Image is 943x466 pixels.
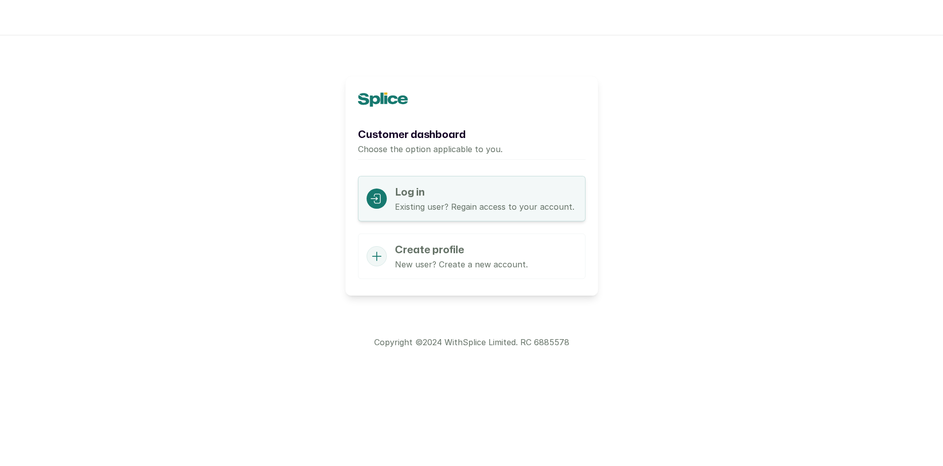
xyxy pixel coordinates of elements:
[358,143,586,155] p: Choose the option applicable to you.
[395,258,528,270] p: New user? Create a new account.
[395,201,574,213] p: Existing user? Regain access to your account.
[374,336,569,348] p: Copyright ©2024 WithSplice Limited. RC 6885578
[395,242,528,258] h1: Create profile
[395,184,574,201] h1: Log in
[358,127,586,143] h1: Customer dashboard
